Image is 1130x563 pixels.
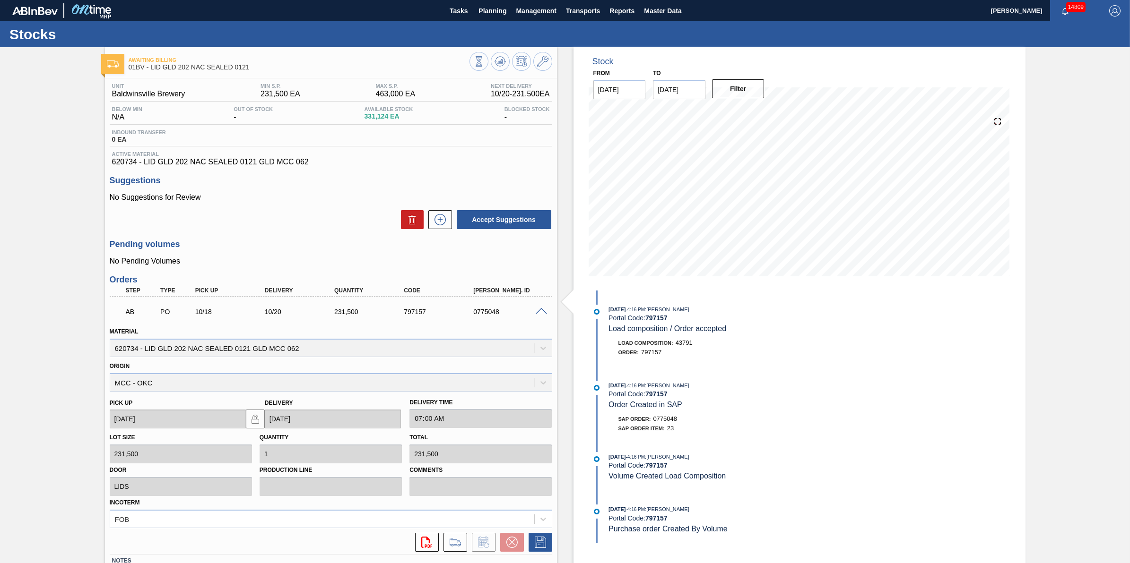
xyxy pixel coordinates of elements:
[112,106,142,112] span: Below Min
[594,385,600,391] img: atual
[123,287,161,294] div: Step
[250,413,261,425] img: locked
[265,409,401,428] input: mm/dd/yyyy
[645,307,689,312] span: : [PERSON_NAME]
[365,113,413,120] span: 331,124 EA
[112,158,550,166] span: 620734 - LID GLD 202 NAC SEALED 0121 GLD MCC 062
[12,7,58,15] img: TNhmsLtSVTkK8tSr43FrP2fwEKptu5GPRR3wAAAABJRU5ErkJggg==
[246,409,265,428] button: locked
[193,287,272,294] div: Pick up
[594,309,600,315] img: atual
[594,509,600,514] img: atual
[396,210,424,229] div: Delete Suggestions
[608,307,626,312] span: [DATE]
[260,463,402,477] label: Production Line
[110,275,552,285] h3: Orders
[409,463,552,477] label: Comments
[401,308,480,316] div: 797157
[512,52,531,71] button: Schedule Inventory
[110,257,552,265] p: No Pending Volumes
[608,454,626,460] span: [DATE]
[410,533,439,552] div: Open PDF file
[608,383,626,388] span: [DATE]
[158,287,195,294] div: Type
[110,328,139,335] label: Material
[457,210,551,229] button: Accept Suggestions
[608,525,728,533] span: Purchase order Created By Volume
[110,239,552,249] h3: Pending volumes
[262,287,341,294] div: Delivery
[608,472,726,480] span: Volume Created Load Composition
[626,454,645,460] span: - 4:16 PM
[478,5,506,17] span: Planning
[158,308,195,316] div: Purchase order
[712,79,765,98] button: Filter
[594,456,600,462] img: atual
[401,287,480,294] div: Code
[593,70,610,77] label: From
[592,57,614,67] div: Stock
[110,499,140,506] label: Incoterm
[261,83,300,89] span: MIN S.P.
[516,5,556,17] span: Management
[110,400,133,406] label: Pick up
[409,396,552,409] label: Delivery Time
[9,29,177,40] h1: Stocks
[107,60,119,68] img: Ícone
[495,533,524,552] div: Cancel Order
[645,461,668,469] strong: 797157
[608,324,726,333] span: Load composition / Order accepted
[641,349,661,356] span: 797157
[653,415,677,422] span: 0775048
[409,434,428,441] label: Total
[112,83,185,89] span: Unit
[676,339,693,346] span: 43791
[502,106,552,121] div: -
[608,461,833,469] div: Portal Code:
[645,314,668,322] strong: 797157
[112,151,550,157] span: Active Material
[112,136,166,143] span: 0 EA
[193,308,272,316] div: 10/18/2025
[667,425,674,432] span: 23
[626,507,645,512] span: - 4:16 PM
[471,287,550,294] div: [PERSON_NAME]. ID
[112,90,185,98] span: Baldwinsville Brewery
[626,383,645,388] span: - 4:16 PM
[265,400,293,406] label: Delivery
[262,308,341,316] div: 10/20/2025
[653,70,661,77] label: to
[593,80,646,99] input: mm/dd/yyyy
[123,301,161,322] div: Awaiting Billing
[261,90,300,98] span: 231,500 EA
[375,83,415,89] span: MAX S.P.
[110,409,246,428] input: mm/dd/yyyy
[110,106,145,121] div: N/A
[645,506,689,512] span: : [PERSON_NAME]
[439,533,467,552] div: Go to Load Composition
[110,463,252,477] label: Door
[234,106,273,112] span: Out Of Stock
[608,390,833,398] div: Portal Code:
[644,5,681,17] span: Master Data
[452,209,552,230] div: Accept Suggestions
[448,5,469,17] span: Tasks
[129,64,469,71] span: 01BV - LID GLD 202 NAC SEALED 0121
[126,308,158,316] p: AB
[491,83,550,89] span: Next Delivery
[524,533,552,552] div: Save Order
[471,308,550,316] div: 0775048
[332,287,411,294] div: Quantity
[491,90,550,98] span: 10/20 - 231,500 EA
[467,533,495,552] div: Inform order change
[566,5,600,17] span: Transports
[653,80,705,99] input: mm/dd/yyyy
[645,390,668,398] strong: 797157
[375,90,415,98] span: 463,000 EA
[645,454,689,460] span: : [PERSON_NAME]
[504,106,550,112] span: Blocked Stock
[231,106,275,121] div: -
[533,52,552,71] button: Go to Master Data / General
[618,416,651,422] span: SAP Order:
[332,308,411,316] div: 231,500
